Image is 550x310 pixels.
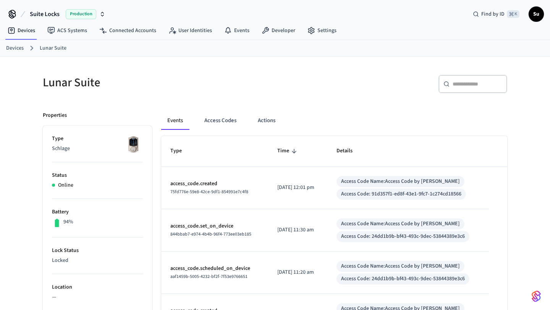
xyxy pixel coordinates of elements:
[43,75,270,90] h5: Lunar Suite
[341,178,460,186] div: Access Code Name: Access Code by [PERSON_NAME]
[341,190,461,198] div: Access Code: 91d357f1-ed8f-43e1-9fc7-1c274cd18566
[170,222,259,230] p: access_code.set_on_device
[198,111,243,130] button: Access Codes
[161,111,189,130] button: Events
[529,6,544,22] button: Su
[301,24,343,37] a: Settings
[170,273,247,280] span: aaf1459b-5005-4232-bf2f-7f53e9766651
[66,9,96,19] span: Production
[170,180,259,188] p: access_code.created
[170,145,192,157] span: Type
[170,265,259,273] p: access_code.scheduled_on_device
[277,184,318,192] p: [DATE] 12:01 pm
[52,293,143,301] p: —
[218,24,256,37] a: Events
[41,24,93,37] a: ACS Systems
[58,181,73,189] p: Online
[52,247,143,255] p: Lock Status
[252,111,281,130] button: Actions
[124,135,143,154] img: Schlage Sense Smart Deadbolt with Camelot Trim, Front
[40,44,66,52] a: Lunar Suite
[529,7,543,21] span: Su
[63,218,73,226] p: 94%
[341,220,460,228] div: Access Code Name: Access Code by [PERSON_NAME]
[170,189,248,195] span: 75fd776e-59e8-42ce-9df1-854991e7c4f8
[43,111,67,119] p: Properties
[467,7,526,21] div: Find by ID⌘ K
[52,283,143,291] p: Location
[30,10,60,19] span: Suite Locks
[256,24,301,37] a: Developer
[52,208,143,216] p: Battery
[52,171,143,179] p: Status
[341,275,465,283] div: Access Code: 24dd1b9b-bf43-493c-9dec-53844389e3c6
[161,111,507,130] div: ant example
[52,135,143,143] p: Type
[170,231,251,237] span: 844bbab7-e974-4b4b-96f4-773ee03eb185
[277,268,318,276] p: [DATE] 11:20 am
[162,24,218,37] a: User Identities
[341,262,460,270] div: Access Code Name: Access Code by [PERSON_NAME]
[93,24,162,37] a: Connected Accounts
[336,145,362,157] span: Details
[532,290,541,302] img: SeamLogoGradient.69752ec5.svg
[481,10,505,18] span: Find by ID
[341,232,465,241] div: Access Code: 24dd1b9b-bf43-493c-9dec-53844389e3c6
[277,226,318,234] p: [DATE] 11:30 am
[52,257,143,265] p: Locked
[52,145,143,153] p: Schlage
[277,145,299,157] span: Time
[507,10,519,18] span: ⌘ K
[2,24,41,37] a: Devices
[6,44,24,52] a: Devices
